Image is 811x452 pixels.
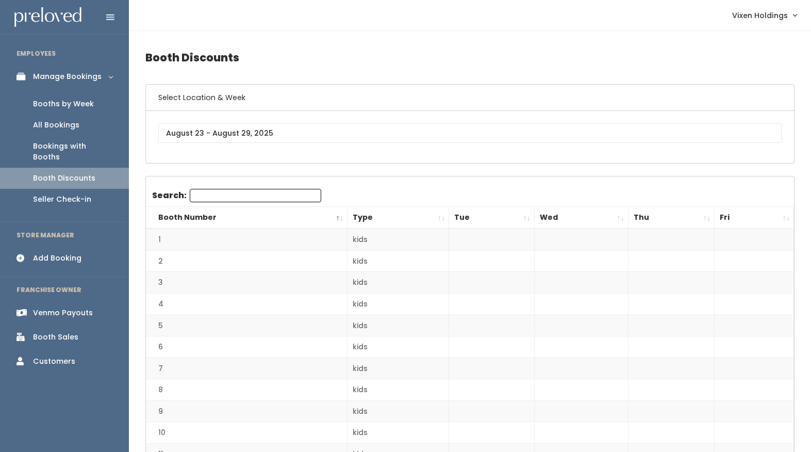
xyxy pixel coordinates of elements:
td: kids [347,422,449,444]
img: preloved logo [14,7,81,27]
div: Seller Check-in [33,194,91,205]
input: August 23 - August 29, 2025 [158,123,782,143]
td: 1 [146,229,347,250]
td: 8 [146,379,347,401]
div: Customers [33,356,75,367]
td: 4 [146,293,347,315]
th: Booth Number: activate to sort column descending [146,207,347,229]
h4: Booth Discounts [145,43,795,72]
td: kids [347,400,449,422]
input: Search: [190,189,321,202]
span: Vixen Holdings [732,10,788,21]
a: Vixen Holdings [722,4,807,26]
div: Booths by Week [33,99,94,109]
label: Search: [152,189,321,202]
td: kids [347,229,449,250]
td: 10 [146,422,347,444]
div: All Bookings [33,120,79,131]
td: 7 [146,358,347,379]
td: 6 [146,336,347,358]
th: Tue: activate to sort column ascending [449,207,535,229]
th: Fri: activate to sort column ascending [715,207,794,229]
div: Add Booking [33,253,81,264]
td: 3 [146,272,347,294]
td: kids [347,272,449,294]
th: Type: activate to sort column ascending [347,207,449,229]
th: Thu: activate to sort column ascending [628,207,715,229]
th: Wed: activate to sort column ascending [535,207,628,229]
td: 5 [146,315,347,336]
td: kids [347,293,449,315]
td: 2 [146,250,347,272]
td: kids [347,336,449,358]
div: Bookings with Booths [33,141,112,163]
div: Booth Sales [33,332,78,343]
td: kids [347,358,449,379]
td: kids [347,315,449,336]
td: kids [347,250,449,272]
td: 9 [146,400,347,422]
h6: Select Location & Week [146,85,794,111]
div: Booth Discounts [33,173,95,184]
div: Venmo Payouts [33,308,93,318]
td: kids [347,379,449,401]
div: Manage Bookings [33,71,102,82]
